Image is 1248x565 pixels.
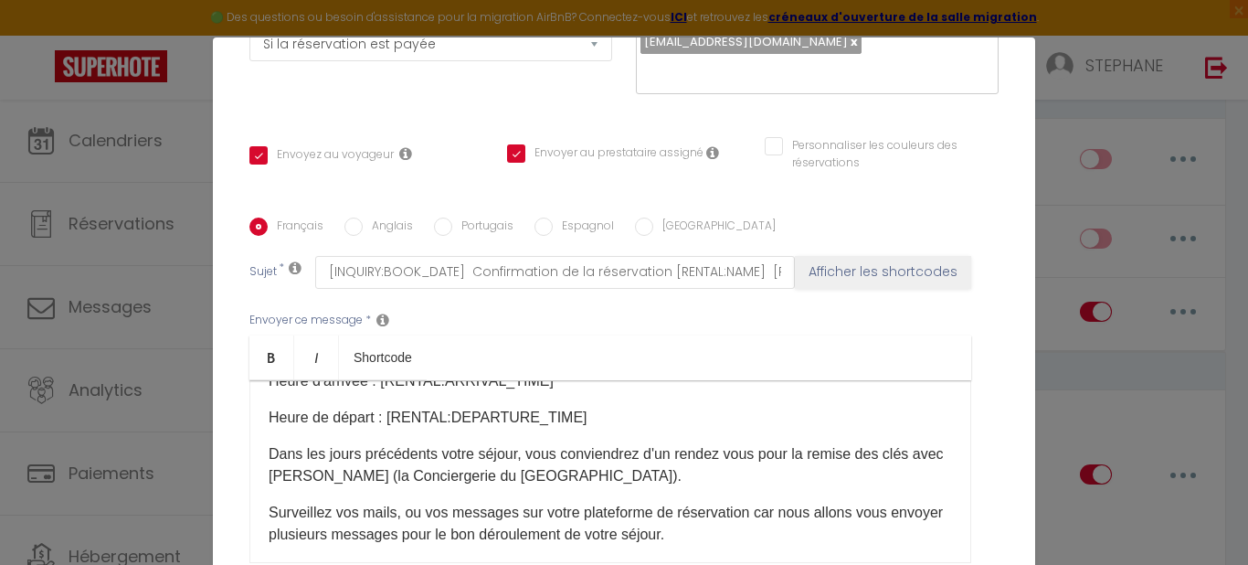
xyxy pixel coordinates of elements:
p: Heure de départ : [RENTAL:DEPARTURE_TIME] [269,407,952,429]
label: Envoyer ce message [249,312,363,329]
a: Shortcode [339,336,427,379]
i: Envoyer au prestataire si il est assigné [706,145,719,160]
label: Espagnol [553,218,614,238]
label: Sujet [249,263,277,282]
span: [EMAIL_ADDRESS][DOMAIN_NAME] [644,33,848,50]
div: ​ [249,380,971,563]
p: Surveillez vos mails, ou vos messages sur votre plateforme de réservation car nous allons vous en... [269,502,952,546]
label: Portugais [452,218,513,238]
p: Dans les jours précédents vot​re séjour, vous conviendrez d'un rendez vous pour la remise des clé... [269,443,952,487]
a: Italic [294,336,339,379]
i: Envoyer au voyageur [399,146,412,161]
label: Français [268,218,323,238]
button: Afficher les shortcodes [795,256,971,289]
a: Bold [249,336,294,379]
i: Message [376,313,389,327]
button: Ouvrir le widget de chat LiveChat [15,7,69,62]
label: Anglais [363,218,413,238]
p: Heure d'arrivée : [RENTAL:ARRIVAL_TIME] [269,370,952,392]
i: Subject [289,261,301,275]
label: [GEOGRAPHIC_DATA] [653,218,776,238]
iframe: Chat [1170,483,1234,551]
